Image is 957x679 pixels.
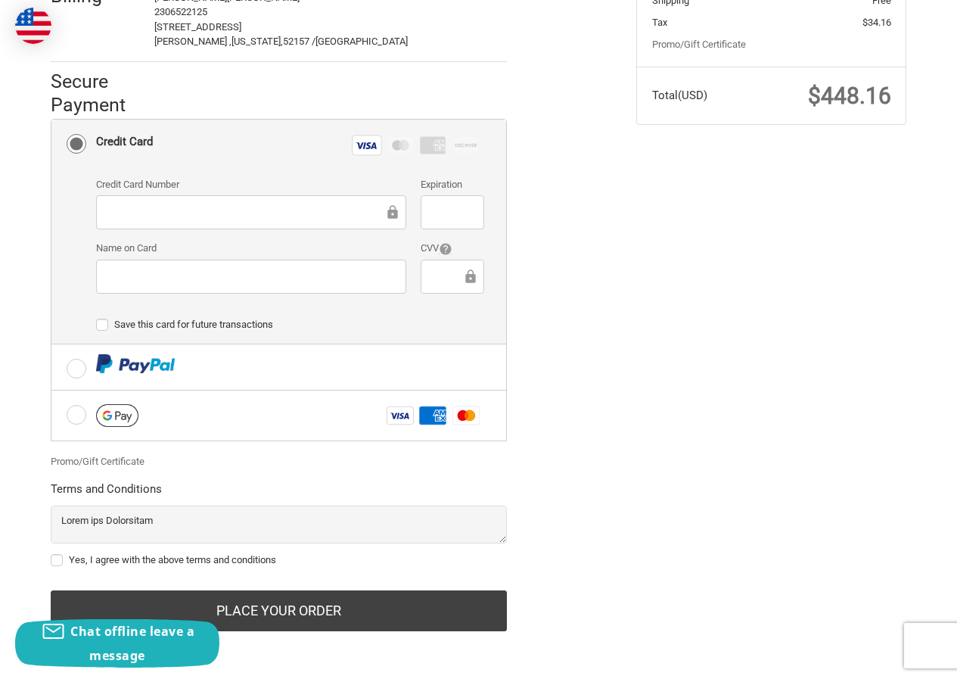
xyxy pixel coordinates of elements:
h2: Secure Payment [51,70,153,117]
iframe: Secure Credit Card Frame - Expiration Date [431,204,473,221]
span: [PERSON_NAME] , [154,36,231,47]
label: Credit Card Number [96,177,406,192]
div: Credit Card [96,129,153,154]
iframe: Secure Credit Card Frame - CVV [431,268,461,285]
label: Expiration [421,177,483,192]
a: Promo/Gift Certificate [51,456,144,467]
span: [US_STATE], [231,36,283,47]
button: Place Your Order [51,590,507,631]
iframe: Secure Credit Card Frame - Cardholder Name [107,268,396,285]
span: [GEOGRAPHIC_DATA] [315,36,408,47]
span: 2306522125 [154,6,207,17]
span: [STREET_ADDRESS] [154,21,241,33]
span: 52157 / [283,36,315,47]
span: Chat offline leave a message [70,623,194,664]
label: Name on Card [96,241,406,256]
img: PayPal icon [96,354,176,373]
span: $34.16 [862,17,891,28]
img: Google Pay icon [96,404,138,427]
label: Save this card for future transactions [96,319,484,331]
span: $448.16 [808,83,891,109]
textarea: Lorem ips Dolorsitam Consectet adipisc Elit sed doei://tem.23i95.utl Etdolor ma aliq://eni.10a52.... [51,506,507,544]
span: Tax [652,17,667,28]
span: Total (USD) [652,89,707,102]
a: Promo/Gift Certificate [652,39,746,50]
img: duty and tax information for United States [15,8,51,44]
label: CVV [421,241,483,256]
legend: Terms and Conditions [51,481,162,505]
label: Yes, I agree with the above terms and conditions [51,554,507,566]
button: Chat offline leave a message [15,619,219,668]
iframe: Secure Credit Card Frame - Credit Card Number [107,204,384,221]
